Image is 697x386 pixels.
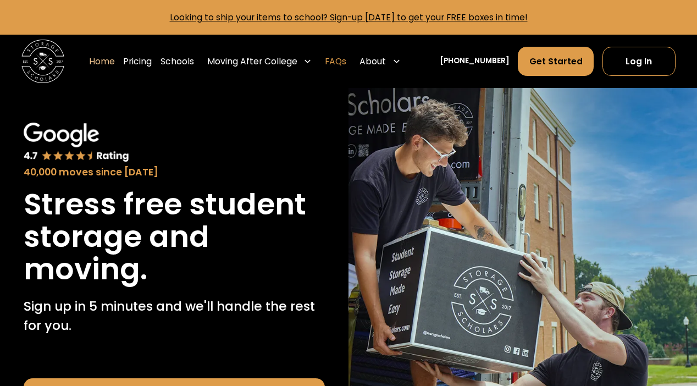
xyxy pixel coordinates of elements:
[518,47,594,76] a: Get Started
[123,46,152,76] a: Pricing
[355,46,405,76] div: About
[325,46,346,76] a: FAQs
[359,55,386,68] div: About
[21,40,64,82] img: Storage Scholars main logo
[89,46,115,76] a: Home
[602,47,676,76] a: Log In
[440,56,510,67] a: [PHONE_NUMBER]
[24,123,129,163] img: Google 4.7 star rating
[170,12,528,23] a: Looking to ship your items to school? Sign-up [DATE] to get your FREE boxes in time!
[24,296,324,335] p: Sign up in 5 minutes and we'll handle the rest for you.
[203,46,317,76] div: Moving After College
[24,165,324,179] div: 40,000 moves since [DATE]
[24,188,324,285] h1: Stress free student storage and moving.
[207,55,297,68] div: Moving After College
[161,46,194,76] a: Schools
